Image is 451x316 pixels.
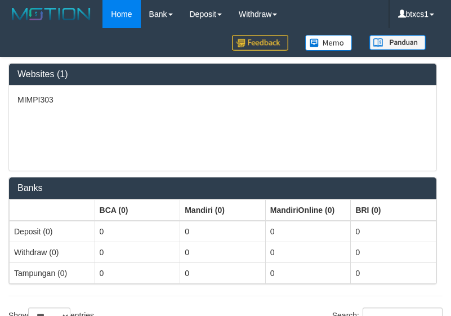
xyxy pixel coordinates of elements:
[10,199,95,221] th: Group: activate to sort column ascending
[95,221,180,242] td: 0
[10,221,95,242] td: Deposit (0)
[351,262,436,283] td: 0
[17,94,428,105] p: MIMPI303
[17,183,428,193] h3: Banks
[180,242,266,262] td: 0
[10,242,95,262] td: Withdraw (0)
[10,262,95,283] td: Tampungan (0)
[265,242,351,262] td: 0
[265,199,351,221] th: Group: activate to sort column ascending
[305,35,352,51] img: Button%20Memo.svg
[8,6,94,23] img: MOTION_logo.png
[265,262,351,283] td: 0
[180,221,266,242] td: 0
[351,221,436,242] td: 0
[351,242,436,262] td: 0
[232,35,288,51] img: Feedback.jpg
[180,262,266,283] td: 0
[95,262,180,283] td: 0
[351,199,436,221] th: Group: activate to sort column ascending
[95,242,180,262] td: 0
[369,35,426,50] img: panduan.png
[95,199,180,221] th: Group: activate to sort column ascending
[265,221,351,242] td: 0
[180,199,266,221] th: Group: activate to sort column ascending
[17,69,428,79] h3: Websites (1)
